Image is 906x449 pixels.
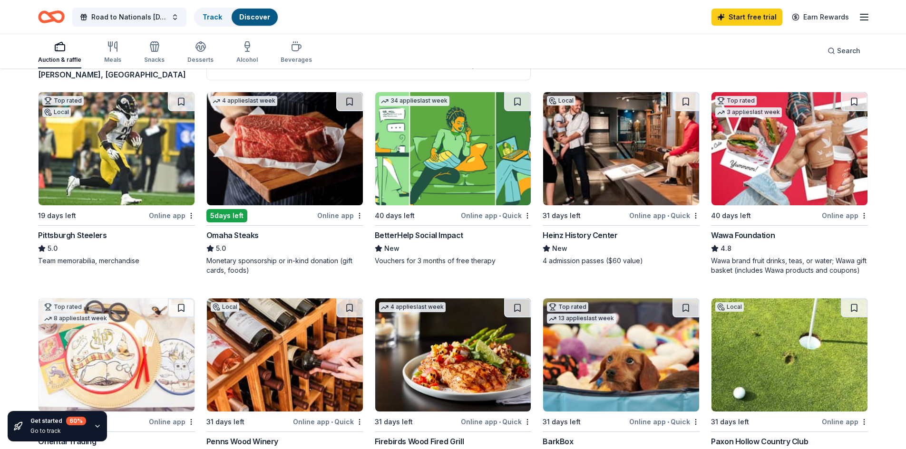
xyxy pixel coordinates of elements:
div: Wawa brand fruit drinks, teas, or water; Wawa gift basket (includes Wawa products and coupons) [711,256,868,275]
img: Image for BetterHelp Social Impact [375,92,531,205]
img: Image for Oriental Trading [39,298,195,411]
a: Image for Omaha Steaks 4 applieslast week5days leftOnline appOmaha Steaks5.0Monetary sponsorship ... [206,92,363,275]
img: Image for Penns Wood Winery [207,298,363,411]
div: Monetary sponsorship or in-kind donation (gift cards, foods) [206,256,363,275]
div: 31 days left [206,416,244,428]
div: Snacks [144,56,165,64]
span: • [499,212,501,220]
button: Alcohol [236,37,258,68]
span: 5.0 [48,243,58,254]
div: Local [42,107,71,117]
div: Online app [149,210,195,221]
div: Paxon Hollow Country Club [711,436,808,447]
div: Penns Wood Winery [206,436,278,447]
div: 5 days left [206,209,247,222]
div: Alcohol [236,56,258,64]
div: Desserts [187,56,214,64]
div: Online app Quick [461,210,531,221]
div: 40 days left [711,210,751,221]
span: 4.8 [721,243,731,254]
span: • [499,418,501,426]
button: TrackDiscover [194,8,279,27]
div: 4 applies last week [379,302,446,312]
div: Online app Quick [629,210,700,221]
div: BarkBox [543,436,573,447]
a: Image for Pittsburgh SteelersTop ratedLocal19 days leftOnline appPittsburgh Steelers5.0Team memor... [38,92,195,266]
div: Local [211,302,239,312]
div: Beverages [281,56,312,64]
div: Wawa Foundation [711,229,775,241]
div: Get started [30,417,86,425]
div: Team memorabilia, merchandise [38,256,195,266]
span: • [667,418,669,426]
span: Road to Nationals [DATE]-[DATE] [91,11,167,23]
div: BetterHelp Social Impact [375,229,463,241]
div: Firebirds Wood Fired Grill [375,436,464,447]
div: 31 days left [375,416,413,428]
div: Online app [149,416,195,428]
span: 5.0 [216,243,226,254]
button: Desserts [187,37,214,68]
span: New [552,243,567,254]
button: Search [820,41,868,60]
span: New [384,243,399,254]
div: 19 days left [38,210,76,221]
div: 31 days left [543,416,581,428]
div: Online app [317,210,363,221]
button: Auction & raffle [38,37,81,68]
div: 31 days left [711,416,749,428]
div: Top rated [42,96,84,105]
button: Beverages [281,37,312,68]
span: • [667,212,669,220]
img: Image for Heinz History Center [543,92,699,205]
div: Meals [104,56,121,64]
div: Pittsburgh Steelers [38,229,107,241]
div: Auction & raffle [38,56,81,64]
div: 60 % [66,417,86,425]
div: Online app Quick [461,416,531,428]
div: 3 applies last week [715,107,782,117]
div: Top rated [42,302,84,312]
div: 34 applies last week [379,96,449,106]
img: Image for Omaha Steaks [207,92,363,205]
div: 31 days left [543,210,581,221]
button: Meals [104,37,121,68]
div: Go to track [30,427,86,435]
img: Image for Wawa Foundation [711,92,867,205]
a: Discover [239,13,270,21]
button: Snacks [144,37,165,68]
div: Top rated [547,302,588,312]
img: Image for BarkBox [543,298,699,411]
div: Top rated [715,96,757,105]
a: Home [38,6,65,28]
button: Road to Nationals [DATE]-[DATE] [72,8,186,27]
a: Start free trial [711,9,782,26]
div: Online app [822,416,868,428]
div: Vouchers for 3 months of free therapy [375,256,532,266]
div: Online app Quick [293,416,363,428]
a: Image for Heinz History CenterLocal31 days leftOnline app•QuickHeinz History CenterNew4 admission... [543,92,700,266]
a: Earn Rewards [786,9,855,26]
a: Track [203,13,222,21]
span: Search [837,45,860,57]
span: • [331,418,333,426]
div: Online app [822,210,868,221]
div: 4 admission passes ($60 value) [543,256,700,266]
img: Image for Paxon Hollow Country Club [711,298,867,411]
div: Omaha Steaks [206,229,259,241]
img: Image for Pittsburgh Steelers [39,92,195,205]
div: Local [715,302,744,312]
a: Image for Wawa FoundationTop rated3 applieslast week40 days leftOnline appWawa Foundation4.8Wawa ... [711,92,868,275]
div: 40 days left [375,210,415,221]
div: 4 applies last week [211,96,277,106]
img: Image for Firebirds Wood Fired Grill [375,298,531,411]
div: Heinz History Center [543,229,617,241]
div: results [38,57,195,80]
div: 8 applies last week [42,314,109,324]
a: Image for BetterHelp Social Impact34 applieslast week40 days leftOnline app•QuickBetterHelp Socia... [375,92,532,266]
div: Local [547,96,575,105]
div: Online app Quick [629,416,700,428]
div: 13 applies last week [547,314,616,324]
